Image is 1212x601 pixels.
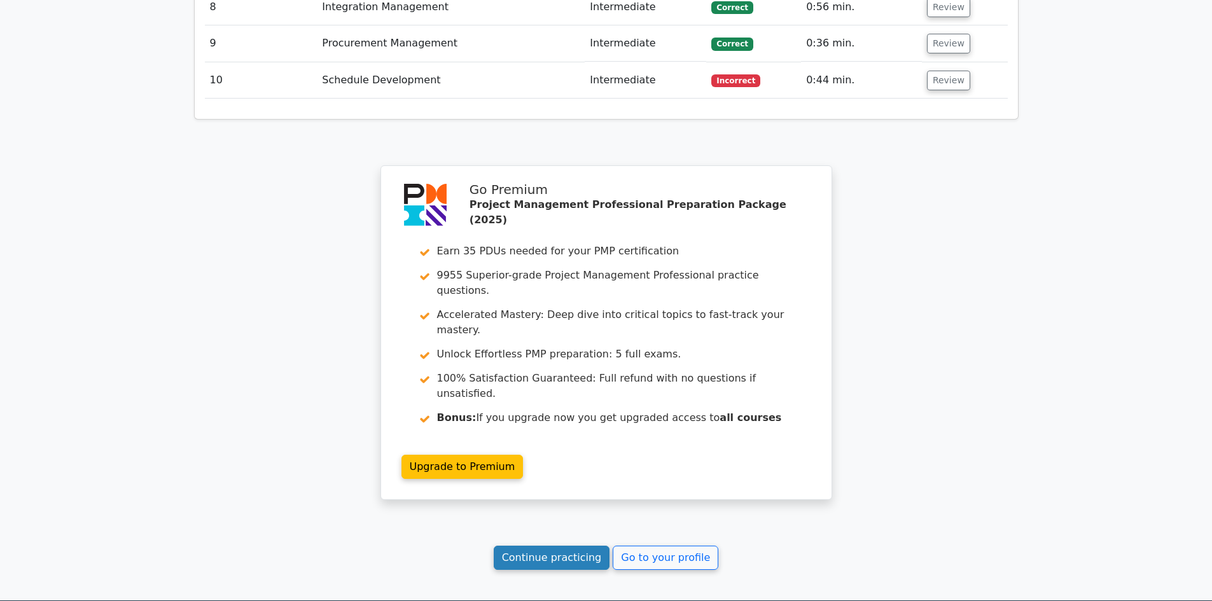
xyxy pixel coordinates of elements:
[317,25,585,62] td: Procurement Management
[927,34,970,53] button: Review
[585,62,706,99] td: Intermediate
[205,25,317,62] td: 9
[205,62,317,99] td: 10
[801,25,922,62] td: 0:36 min.
[401,455,524,479] a: Upgrade to Premium
[613,546,718,570] a: Go to your profile
[585,25,706,62] td: Intermediate
[494,546,610,570] a: Continue practicing
[711,38,753,50] span: Correct
[927,71,970,90] button: Review
[711,1,753,14] span: Correct
[711,74,760,87] span: Incorrect
[317,62,585,99] td: Schedule Development
[801,62,922,99] td: 0:44 min.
